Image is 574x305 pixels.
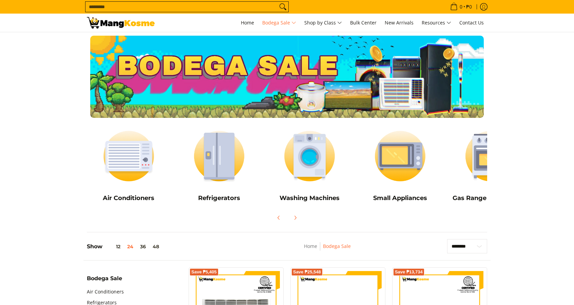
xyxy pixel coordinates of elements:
[323,243,351,249] a: Bodega Sale
[102,244,124,249] button: 12
[304,243,317,249] a: Home
[448,3,474,11] span: •
[87,276,122,281] span: Bodega Sale
[241,19,254,26] span: Home
[288,210,303,225] button: Next
[87,125,171,187] img: Air Conditioners
[87,17,155,29] img: Bodega Sale l Mang Kosme: Cost-Efficient &amp; Quality Home Appliances
[358,125,442,187] img: Small Appliances
[459,19,484,26] span: Contact Us
[87,276,122,286] summary: Open
[87,286,124,297] a: Air Conditioners
[271,210,286,225] button: Previous
[347,14,380,32] a: Bulk Center
[259,14,300,32] a: Bodega Sale
[191,270,217,274] span: Save ₱5,405
[161,14,487,32] nav: Main Menu
[358,194,442,202] h5: Small Appliances
[177,194,261,202] h5: Refrigerators
[449,125,533,187] img: Cookers
[268,194,351,202] h5: Washing Machines
[259,242,396,257] nav: Breadcrumbs
[418,14,455,32] a: Resources
[262,19,296,27] span: Bodega Sale
[301,14,345,32] a: Shop by Class
[395,270,423,274] span: Save ₱13,734
[268,125,351,187] img: Washing Machines
[124,244,137,249] button: 24
[304,19,342,27] span: Shop by Class
[449,125,533,207] a: Cookers Gas Range and Cookers
[350,19,377,26] span: Bulk Center
[137,244,149,249] button: 36
[449,194,533,202] h5: Gas Range and Cookers
[465,4,473,9] span: ₱0
[456,14,487,32] a: Contact Us
[278,2,288,12] button: Search
[87,194,171,202] h5: Air Conditioners
[87,125,171,207] a: Air Conditioners Air Conditioners
[358,125,442,207] a: Small Appliances Small Appliances
[385,19,414,26] span: New Arrivals
[422,19,451,27] span: Resources
[293,270,321,274] span: Save ₱25,548
[237,14,257,32] a: Home
[381,14,417,32] a: New Arrivals
[87,243,162,250] h5: Show
[149,244,162,249] button: 48
[459,4,463,9] span: 0
[177,125,261,207] a: Refrigerators Refrigerators
[268,125,351,207] a: Washing Machines Washing Machines
[177,125,261,187] img: Refrigerators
